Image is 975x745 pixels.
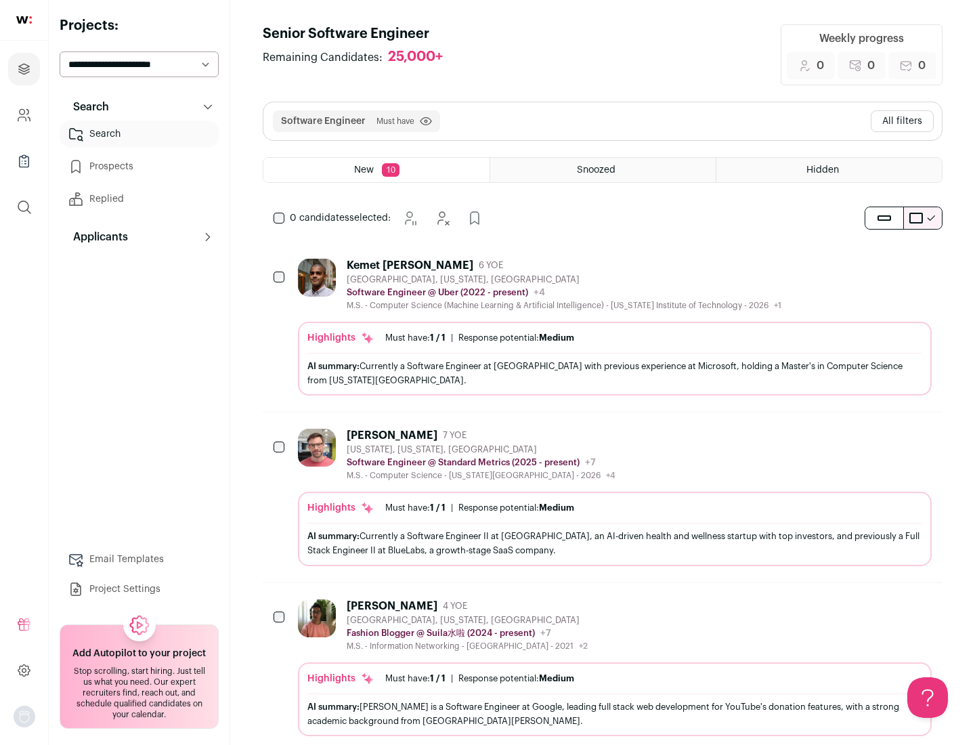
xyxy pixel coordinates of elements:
a: Kemet [PERSON_NAME] 6 YOE [GEOGRAPHIC_DATA], [US_STATE], [GEOGRAPHIC_DATA] Software Engineer @ Ub... [298,259,932,396]
span: Medium [539,674,574,683]
span: Medium [539,333,574,342]
div: [PERSON_NAME] [347,429,437,442]
ul: | [385,673,574,684]
div: [US_STATE], [US_STATE], [GEOGRAPHIC_DATA] [347,444,615,455]
ul: | [385,333,574,343]
span: Medium [539,503,574,512]
p: Search [65,99,109,115]
span: +2 [579,642,588,650]
div: Must have: [385,503,446,513]
span: Snoozed [577,165,615,175]
span: 6 YOE [479,260,503,271]
a: Add Autopilot to your project Stop scrolling, start hiring. Just tell us what you need. Our exper... [60,624,219,729]
p: Fashion Blogger @ Suila水啦 (2024 - present) [347,628,535,639]
img: nopic.png [14,706,35,727]
a: Company and ATS Settings [8,99,40,131]
div: Highlights [307,672,374,685]
div: Highlights [307,331,374,345]
div: [GEOGRAPHIC_DATA], [US_STATE], [GEOGRAPHIC_DATA] [347,615,588,626]
img: wellfound-shorthand-0d5821cbd27db2630d0214b213865d53afaa358527fdda9d0ea32b1df1b89c2c.svg [16,16,32,24]
div: Kemet [PERSON_NAME] [347,259,473,272]
a: Replied [60,186,219,213]
span: 0 [817,58,824,74]
span: 1 / 1 [430,503,446,512]
div: Response potential: [458,333,574,343]
span: +1 [774,301,781,310]
span: Must have [376,116,414,127]
div: [GEOGRAPHIC_DATA], [US_STATE], [GEOGRAPHIC_DATA] [347,274,781,285]
span: Hidden [806,165,839,175]
div: [PERSON_NAME] [347,599,437,613]
img: 1d26598260d5d9f7a69202d59cf331847448e6cffe37083edaed4f8fc8795bfe [298,259,336,297]
span: 7 YOE [443,430,467,441]
div: Currently a Software Engineer at [GEOGRAPHIC_DATA] with previous experience at Microsoft, holding... [307,359,922,387]
span: 0 [918,58,926,74]
button: Snooze [396,205,423,232]
p: Applicants [65,229,128,245]
div: 25,000+ [388,49,443,66]
a: [PERSON_NAME] 4 YOE [GEOGRAPHIC_DATA], [US_STATE], [GEOGRAPHIC_DATA] Fashion Blogger @ Suila水啦 (2... [298,599,932,736]
a: Company Lists [8,145,40,177]
ul: | [385,503,574,513]
a: Projects [8,53,40,85]
img: 0fb184815f518ed3bcaf4f46c87e3bafcb34ea1ec747045ab451f3ffb05d485a [298,429,336,467]
div: Stop scrolling, start hiring. Just tell us what you need. Our expert recruiters find, reach out, ... [68,666,210,720]
span: +7 [540,629,551,638]
a: Hidden [716,158,942,182]
span: 10 [382,163,399,177]
h1: Senior Software Engineer [263,24,456,43]
div: Must have: [385,333,446,343]
span: 0 [867,58,875,74]
span: +4 [534,288,545,297]
div: Must have: [385,673,446,684]
div: M.S. - Computer Science - [US_STATE][GEOGRAPHIC_DATA] - 2026 [347,470,615,481]
span: AI summary: [307,702,360,711]
button: Hide [429,205,456,232]
button: Add to Prospects [461,205,488,232]
div: Response potential: [458,673,574,684]
h2: Add Autopilot to your project [72,647,206,660]
span: 0 candidates [290,213,349,223]
span: New [354,165,374,175]
div: Response potential: [458,503,574,513]
span: 1 / 1 [430,674,446,683]
a: Snoozed [490,158,716,182]
div: Currently a Software Engineer II at [GEOGRAPHIC_DATA], an AI-driven health and wellness startup w... [307,529,922,557]
a: Project Settings [60,576,219,603]
span: 1 / 1 [430,333,446,342]
a: Prospects [60,153,219,180]
span: AI summary: [307,362,360,370]
a: Email Templates [60,546,219,573]
span: Remaining Candidates: [263,49,383,66]
div: Highlights [307,501,374,515]
p: Software Engineer @ Standard Metrics (2025 - present) [347,457,580,468]
div: M.S. - Information Networking - [GEOGRAPHIC_DATA] - 2021 [347,641,588,652]
a: Search [60,121,219,148]
button: Applicants [60,223,219,251]
a: [PERSON_NAME] 7 YOE [US_STATE], [US_STATE], [GEOGRAPHIC_DATA] Software Engineer @ Standard Metric... [298,429,932,566]
h2: Projects: [60,16,219,35]
span: +7 [585,458,596,467]
div: [PERSON_NAME] is a Software Engineer at Google, leading full stack web development for YouTube's ... [307,700,922,728]
button: Software Engineer [281,114,366,128]
button: Search [60,93,219,121]
div: M.S. - Computer Science (Machine Learning & Artificial Intelligence) - [US_STATE] Institute of Te... [347,300,781,311]
span: +4 [606,471,615,480]
p: Software Engineer @ Uber (2022 - present) [347,287,528,298]
div: Weekly progress [819,30,904,47]
span: AI summary: [307,532,360,540]
span: 4 YOE [443,601,467,612]
button: All filters [871,110,934,132]
span: selected: [290,211,391,225]
iframe: Help Scout Beacon - Open [907,677,948,718]
button: Open dropdown [14,706,35,727]
img: 322c244f3187aa81024ea13e08450523775794405435f85740c15dbe0cd0baab.jpg [298,599,336,637]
